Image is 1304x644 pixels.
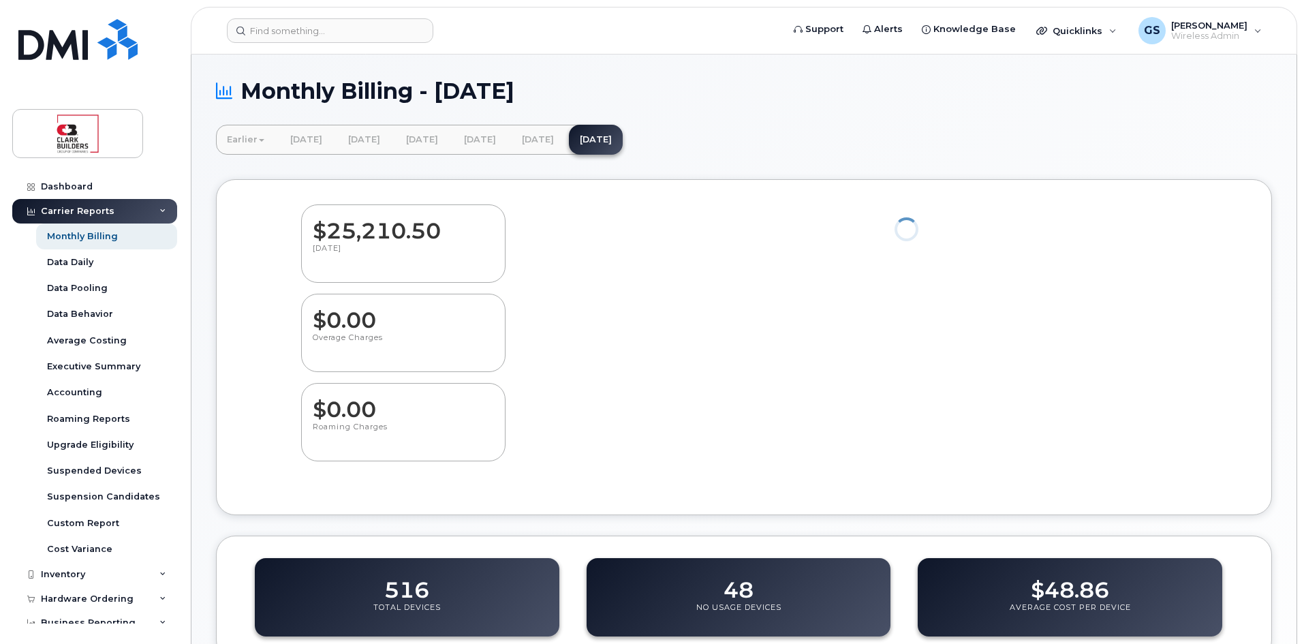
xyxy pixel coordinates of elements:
p: Total Devices [373,602,441,627]
a: [DATE] [337,125,391,155]
dd: $48.86 [1031,564,1109,602]
p: Roaming Charges [313,422,494,446]
a: Earlier [216,125,275,155]
p: Average Cost Per Device [1010,602,1131,627]
a: [DATE] [453,125,507,155]
a: [DATE] [395,125,449,155]
dd: 516 [384,564,429,602]
a: [DATE] [279,125,333,155]
dd: 48 [724,564,754,602]
p: Overage Charges [313,333,494,357]
dd: $0.00 [313,384,494,422]
h1: Monthly Billing - [DATE] [216,79,1272,103]
p: No Usage Devices [696,602,781,627]
a: [DATE] [569,125,623,155]
a: [DATE] [511,125,565,155]
p: [DATE] [313,243,494,268]
dd: $25,210.50 [313,205,494,243]
dd: $0.00 [313,294,494,333]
